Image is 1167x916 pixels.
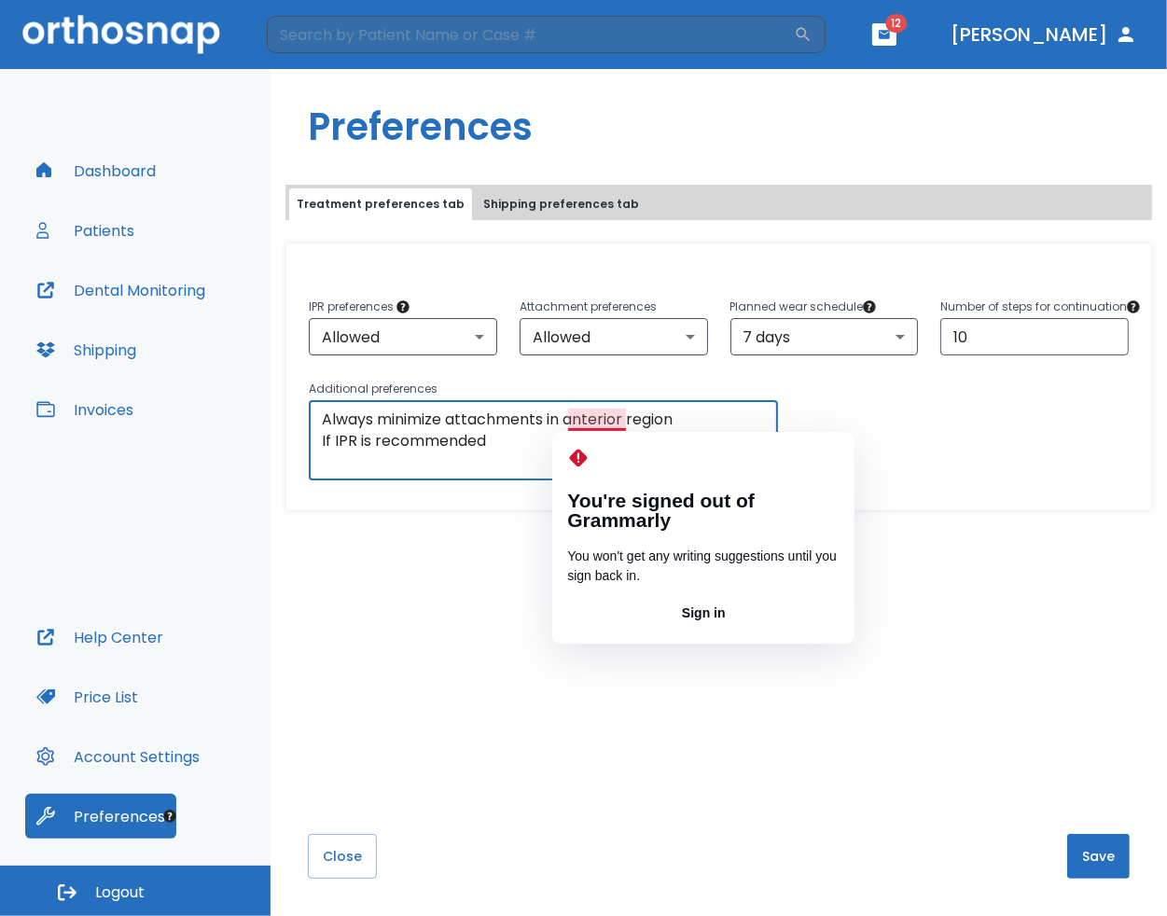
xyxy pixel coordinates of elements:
button: Help Center [25,615,174,659]
button: Dental Monitoring [25,268,216,312]
p: IPR preferences [309,296,497,318]
div: Allowed [309,318,497,355]
div: Tooltip anchor [395,298,411,315]
p: Number of steps for continuation [940,296,1129,318]
div: Allowed [520,318,708,355]
div: 7 days [730,318,919,355]
span: Logout [95,882,145,903]
input: Search by Patient Name or Case # [267,16,794,53]
button: Shipping preferences tab [476,188,646,220]
h1: Preferences [308,99,1167,155]
button: Shipping [25,327,147,372]
span: 12 [886,14,908,33]
div: Tooltip anchor [1125,298,1142,315]
textarea: To enrich screen reader interactions, please activate Accessibility in Grammarly extension settings [322,409,765,473]
button: Dashboard [25,148,167,193]
button: Close [308,834,377,879]
img: Orthosnap [22,15,220,53]
div: tabs [289,188,1148,220]
button: Save [1067,834,1130,879]
p: Planned wear schedule [730,296,919,318]
button: Preferences [25,794,176,839]
button: Treatment preferences tab [289,188,472,220]
button: Patients [25,208,146,253]
div: Tooltip anchor [161,808,178,825]
div: Tooltip anchor [861,298,878,315]
p: Additional preferences [309,378,778,400]
button: Invoices [25,387,145,432]
input: Enter number [940,318,1129,355]
p: Attachment preferences [520,296,708,318]
button: Account Settings [25,734,211,779]
button: Price List [25,674,149,719]
button: [PERSON_NAME] [943,18,1145,51]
